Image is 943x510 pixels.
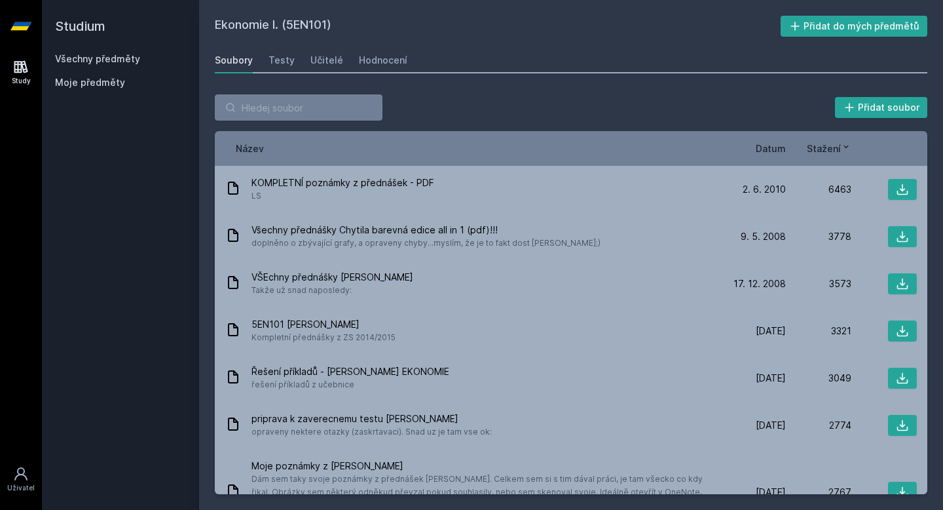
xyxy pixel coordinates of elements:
[359,47,407,73] a: Hodnocení
[310,47,343,73] a: Učitelé
[786,372,851,385] div: 3049
[12,76,31,86] div: Study
[3,460,39,500] a: Uživatel
[786,486,851,499] div: 2767
[251,331,396,344] span: Kompletní přednášky z ZS 2014/2015
[236,142,264,155] button: Název
[215,54,253,67] div: Soubory
[268,47,295,73] a: Testy
[215,16,781,37] h2: Ekonomie I. (5EN101)
[7,483,35,493] div: Uživatel
[55,53,140,64] a: Všechny předměty
[741,230,786,243] span: 9. 5. 2008
[807,142,841,155] span: Stažení
[215,47,253,73] a: Soubory
[251,224,601,237] span: Všechny přednášky Chytila barevná edice all in 1 (pdf)!!!
[268,54,295,67] div: Testy
[251,412,492,425] span: priprava k zaverecnemu testu [PERSON_NAME]
[251,176,434,189] span: KOMPLETNÍ poznámky z přednášek - PDF
[756,486,786,499] span: [DATE]
[835,97,928,118] button: Přidat soubor
[3,52,39,92] a: Study
[251,189,434,203] span: LS
[786,230,851,243] div: 3778
[215,94,382,121] input: Hledej soubor
[359,54,407,67] div: Hodnocení
[310,54,343,67] div: Učitelé
[733,277,786,290] span: 17. 12. 2008
[786,419,851,432] div: 2774
[251,284,413,297] span: Takže už snad naposledy:
[251,318,396,331] span: 5EN101 [PERSON_NAME]
[781,16,928,37] button: Přidat do mých předmětů
[55,76,125,89] span: Moje předměty
[756,372,786,385] span: [DATE]
[756,142,786,155] button: Datum
[786,277,851,290] div: 3573
[786,183,851,196] div: 6463
[251,460,715,473] span: Moje poznámky z [PERSON_NAME]
[743,183,786,196] span: 2. 6. 2010
[251,378,449,391] span: řešení příkladů z učebnice
[807,142,851,155] button: Stažení
[756,419,786,432] span: [DATE]
[251,237,601,250] span: doplněno o zbývající grafy, a opraveny chyby...myslím, že je to fakt dost [PERSON_NAME];)
[786,324,851,338] div: 3321
[251,425,492,439] span: opraveny nektere otazky (zaskrtavaci). Snad uz je tam vse ok:
[251,365,449,378] span: Řešení příkladů - [PERSON_NAME] EKONOMIE
[251,271,413,284] span: VŠEchny přednášky [PERSON_NAME]
[756,324,786,338] span: [DATE]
